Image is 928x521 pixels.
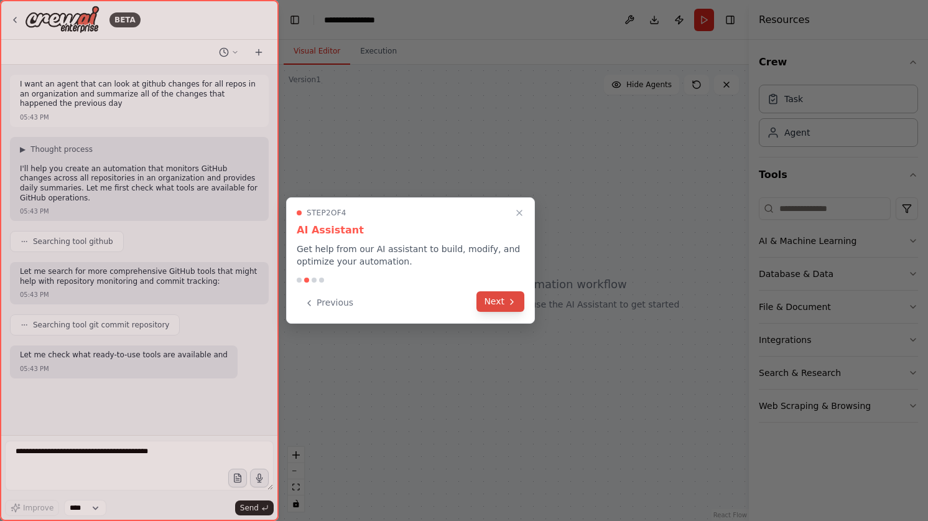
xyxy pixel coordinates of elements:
button: Next [476,291,524,312]
button: Close walkthrough [512,205,527,220]
p: Get help from our AI assistant to build, modify, and optimize your automation. [297,243,524,268]
span: Step 2 of 4 [307,208,346,218]
button: Hide left sidebar [286,11,304,29]
button: Previous [297,293,361,313]
h3: AI Assistant [297,223,524,238]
